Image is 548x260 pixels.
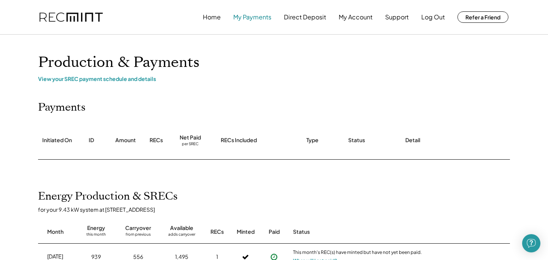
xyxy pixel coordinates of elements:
div: RECs [150,136,163,144]
h2: Payments [38,101,86,114]
div: Paid [269,228,280,236]
div: adds carryover [168,232,195,239]
button: Direct Deposit [284,10,326,25]
div: Type [306,136,319,144]
div: from previous [126,232,151,239]
button: Support [385,10,409,25]
div: for your 9.43 kW system at [STREET_ADDRESS] [38,206,518,213]
div: Month [47,228,64,236]
img: recmint-logotype%403x.png [40,13,103,22]
div: RECs Included [221,136,257,144]
h1: Production & Payments [38,54,510,71]
div: Available [170,224,193,232]
div: Detail [405,136,420,144]
button: My Payments [233,10,271,25]
button: Refer a Friend [457,11,508,23]
div: Open Intercom Messenger [522,234,540,252]
div: View your SREC payment schedule and details [38,75,510,82]
div: Carryover [125,224,151,232]
button: Home [203,10,221,25]
div: this month [86,232,106,239]
div: Amount [115,136,136,144]
button: My Account [339,10,373,25]
div: Status [293,228,422,236]
h2: Energy Production & SRECs [38,190,178,203]
div: ID [89,136,94,144]
div: Initiated On [42,136,72,144]
div: RECs [210,228,224,236]
div: Status [348,136,365,144]
button: Log Out [421,10,445,25]
div: Minted [237,228,255,236]
div: per SREC [182,141,199,147]
div: Net Paid [180,134,201,141]
div: This month's REC(s) have minted but have not yet been paid. [293,249,422,257]
div: Energy [87,224,105,232]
